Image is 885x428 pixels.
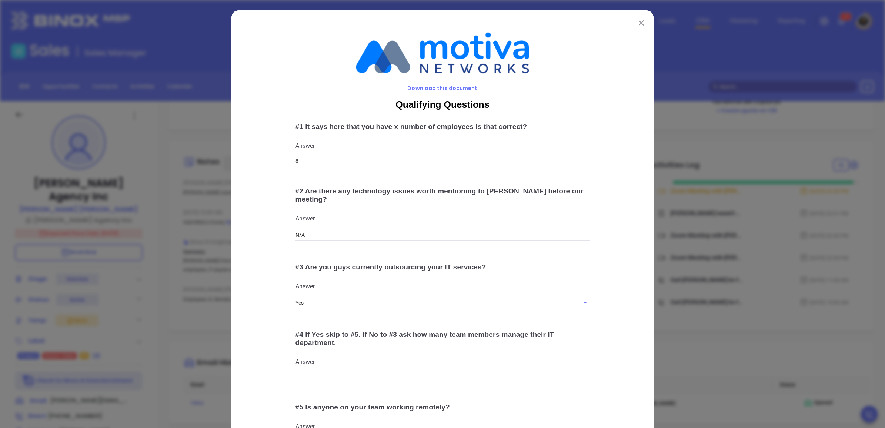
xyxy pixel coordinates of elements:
[247,84,638,92] span: Download this document
[295,142,590,150] p: Answer
[295,331,554,346] span: # 4 If Yes skip to #5. If No to #3 ask how many team members manage their IT department.
[580,298,590,308] button: Open
[295,282,590,291] p: Answer
[295,215,590,223] p: Answer
[247,100,638,110] span: Qualifying Questions
[295,123,527,130] span: # 1 It says here that you have x number of employees is that correct?
[295,403,450,411] span: # 5 Is anyone on your team working remotely?
[295,358,590,366] p: Answer
[295,230,590,241] input: Text Input
[295,263,486,271] span: # 3 Are you guys currently outsourcing your IT services?
[639,20,644,26] img: close modal
[295,187,584,203] span: # 2 Are there any technology issues worth mentioning to [PERSON_NAME] before our meeting?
